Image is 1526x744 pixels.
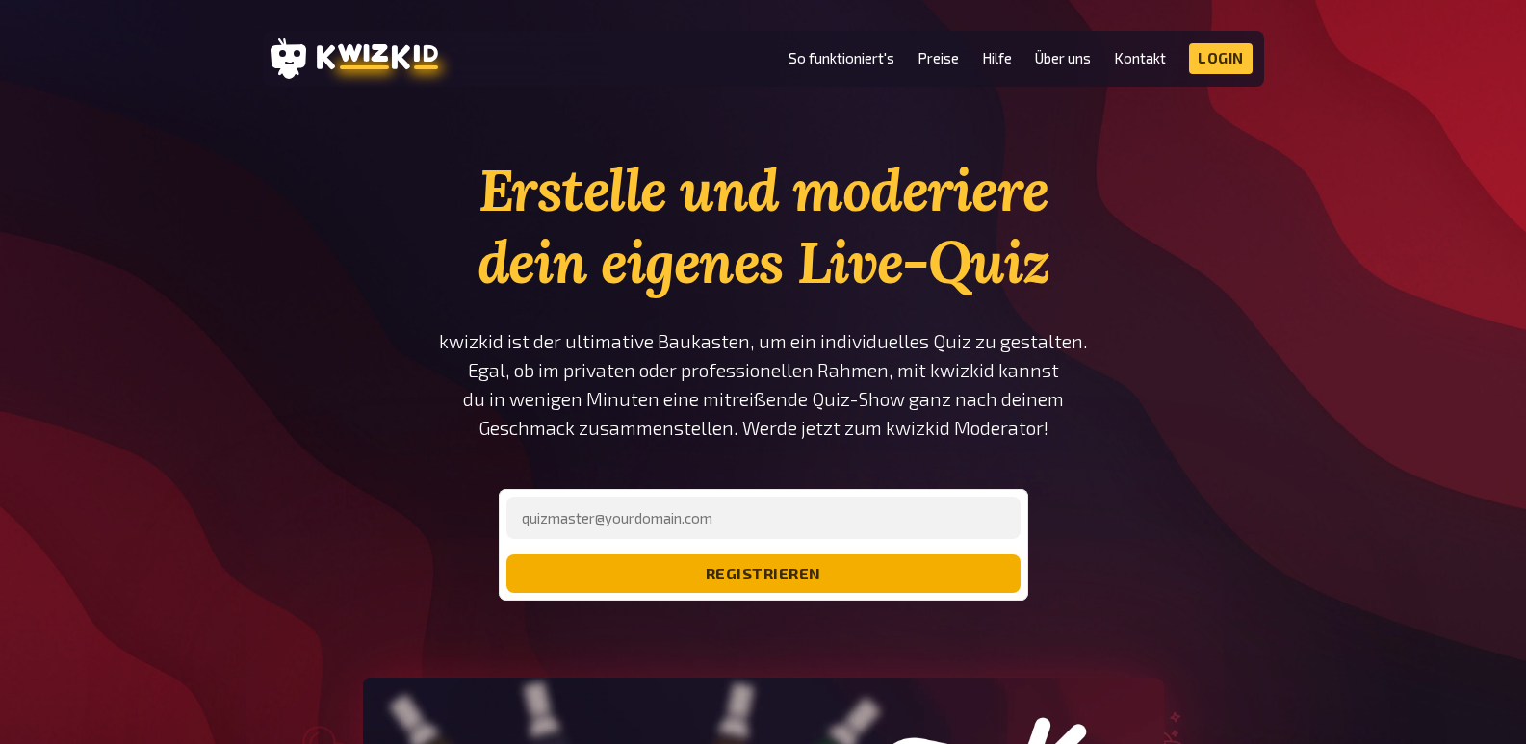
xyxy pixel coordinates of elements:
[1035,50,1091,66] a: Über uns
[1114,50,1166,66] a: Kontakt
[918,50,959,66] a: Preise
[438,154,1089,298] h1: Erstelle und moderiere dein eigenes Live-Quiz
[438,327,1089,443] p: kwizkid ist der ultimative Baukasten, um ein individuelles Quiz zu gestalten. Egal, ob im private...
[982,50,1012,66] a: Hilfe
[506,554,1021,593] button: registrieren
[506,497,1021,539] input: quizmaster@yourdomain.com
[789,50,894,66] a: So funktioniert's
[1189,43,1253,74] a: Login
